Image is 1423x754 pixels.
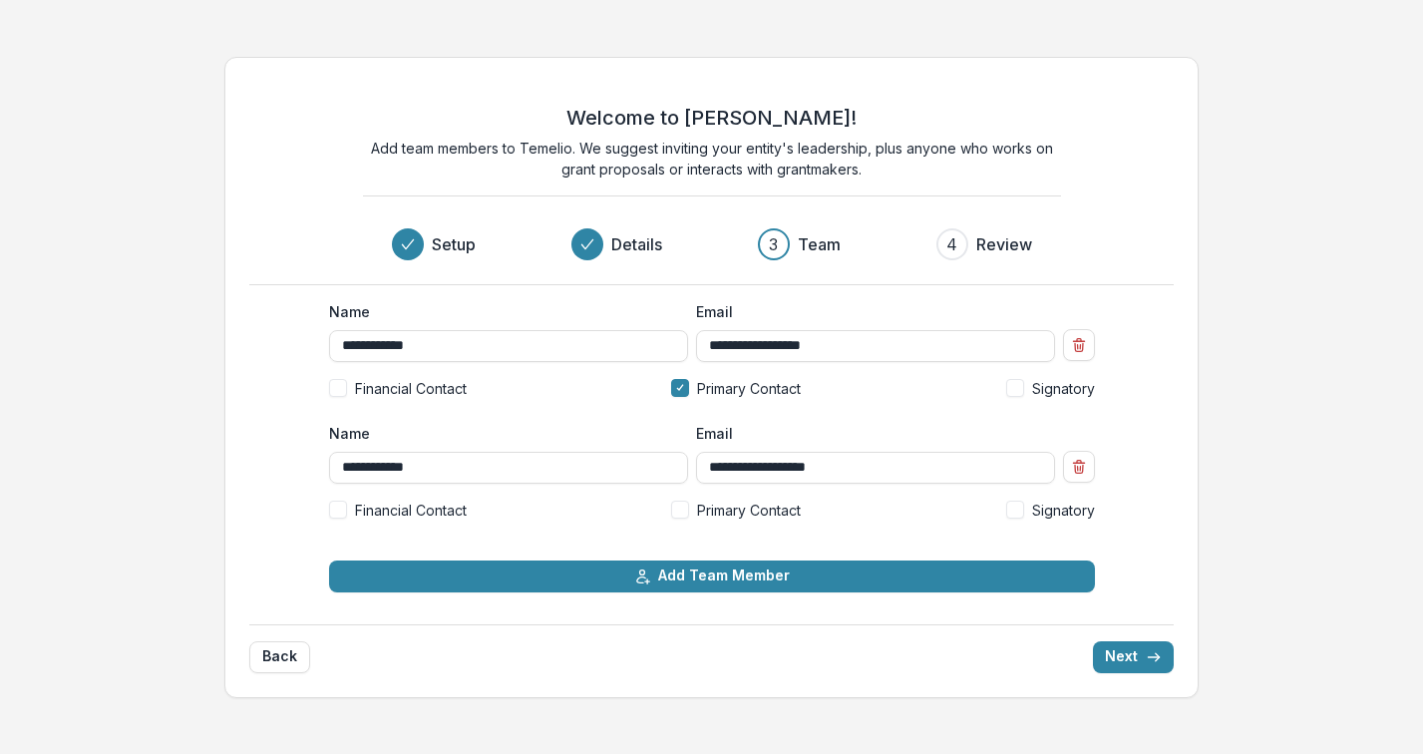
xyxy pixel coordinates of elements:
button: Add Team Member [329,561,1095,592]
label: Email [696,423,1043,444]
button: Back [249,641,310,673]
button: Next [1093,641,1174,673]
span: Financial Contact [355,500,467,521]
label: Email [696,301,1043,322]
h3: Team [798,232,841,256]
span: Financial Contact [355,378,467,399]
div: 4 [946,232,957,256]
span: Primary Contact [697,500,801,521]
h2: Welcome to [PERSON_NAME]! [566,106,857,130]
button: Remove team member [1063,451,1095,483]
label: Name [329,301,676,322]
p: Add team members to Temelio. We suggest inviting your entity's leadership, plus anyone who works ... [363,138,1061,180]
label: Name [329,423,676,444]
button: Remove team member [1063,329,1095,361]
span: Signatory [1032,500,1095,521]
h3: Setup [432,232,476,256]
div: 3 [769,232,778,256]
h3: Review [976,232,1032,256]
h3: Details [611,232,662,256]
span: Primary Contact [697,378,801,399]
div: Progress [392,228,1032,260]
span: Signatory [1032,378,1095,399]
